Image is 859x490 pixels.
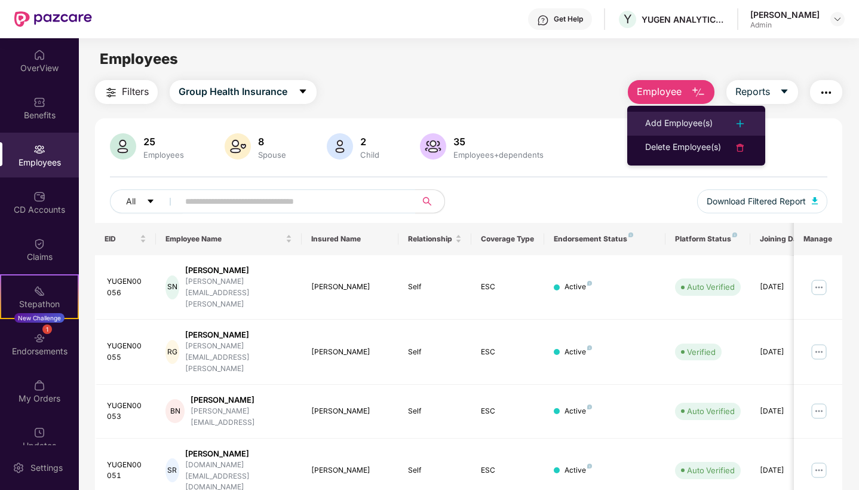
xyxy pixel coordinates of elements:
th: Manage [794,223,842,255]
div: Get Help [554,14,583,24]
div: Auto Verified [687,405,735,417]
div: ESC [481,281,535,293]
div: BN [165,399,185,423]
span: Employee Name [165,234,283,244]
div: SN [165,275,179,299]
img: svg+xml;base64,PHN2ZyBpZD0iSG9tZSIgeG1sbnM9Imh0dHA6Ly93d3cudzMub3JnLzIwMDAvc3ZnIiB3aWR0aD0iMjAiIG... [33,49,45,61]
div: Employees+dependents [451,150,546,160]
div: Platform Status [675,234,741,244]
div: ESC [481,465,535,476]
img: manageButton [809,461,829,480]
div: 8 [256,136,289,148]
div: [DATE] [760,347,814,358]
img: svg+xml;base64,PHN2ZyB4bWxucz0iaHR0cDovL3d3dy53My5vcmcvMjAwMC9zdmciIHhtbG5zOnhsaW5rPSJodHRwOi8vd3... [691,85,705,100]
div: [PERSON_NAME] [311,281,389,293]
img: svg+xml;base64,PHN2ZyB4bWxucz0iaHR0cDovL3d3dy53My5vcmcvMjAwMC9zdmciIHhtbG5zOnhsaW5rPSJodHRwOi8vd3... [327,133,353,160]
img: svg+xml;base64,PHN2ZyB4bWxucz0iaHR0cDovL3d3dy53My5vcmcvMjAwMC9zdmciIHhtbG5zOnhsaW5rPSJodHRwOi8vd3... [110,133,136,160]
img: svg+xml;base64,PHN2ZyB4bWxucz0iaHR0cDovL3d3dy53My5vcmcvMjAwMC9zdmciIHdpZHRoPSI4IiBoZWlnaHQ9IjgiIH... [628,232,633,237]
img: svg+xml;base64,PHN2ZyB4bWxucz0iaHR0cDovL3d3dy53My5vcmcvMjAwMC9zdmciIHdpZHRoPSIyMSIgaGVpZ2h0PSIyMC... [33,285,45,297]
button: search [415,189,445,213]
div: Active [565,465,592,476]
div: 35 [451,136,546,148]
div: Settings [27,462,66,474]
button: Download Filtered Report [697,189,827,213]
div: Employees [141,150,186,160]
span: Y [624,12,632,26]
div: Child [358,150,382,160]
img: manageButton [809,402,829,421]
div: 1 [42,324,52,334]
img: svg+xml;base64,PHN2ZyB4bWxucz0iaHR0cDovL3d3dy53My5vcmcvMjAwMC9zdmciIHdpZHRoPSI4IiBoZWlnaHQ9IjgiIH... [587,281,592,286]
img: svg+xml;base64,PHN2ZyBpZD0iSGVscC0zMngzMiIgeG1sbnM9Imh0dHA6Ly93d3cudzMub3JnLzIwMDAvc3ZnIiB3aWR0aD... [537,14,549,26]
div: Verified [687,346,716,358]
button: Employee [628,80,714,104]
span: Employees [100,50,178,68]
div: Self [408,465,462,476]
img: svg+xml;base64,PHN2ZyBpZD0iTXlfT3JkZXJzIiBkYXRhLW5hbWU9Ik15IE9yZGVycyIgeG1sbnM9Imh0dHA6Ly93d3cudz... [33,379,45,391]
div: Spouse [256,150,289,160]
span: caret-down [298,87,308,97]
th: Employee Name [156,223,302,255]
th: Insured Name [302,223,399,255]
div: 25 [141,136,186,148]
div: Endorsement Status [554,234,656,244]
div: Add Employee(s) [645,117,713,131]
div: ESC [481,406,535,417]
div: YUGEN00051 [107,460,146,482]
img: svg+xml;base64,PHN2ZyBpZD0iQmVuZWZpdHMiIHhtbG5zPSJodHRwOi8vd3d3LnczLm9yZy8yMDAwL3N2ZyIgd2lkdGg9Ij... [33,96,45,108]
img: manageButton [809,342,829,362]
div: [PERSON_NAME] [185,265,292,276]
img: svg+xml;base64,PHN2ZyB4bWxucz0iaHR0cDovL3d3dy53My5vcmcvMjAwMC9zdmciIHdpZHRoPSI4IiBoZWlnaHQ9IjgiIH... [587,464,592,468]
img: svg+xml;base64,PHN2ZyBpZD0iU2V0dGluZy0yMHgyMCIgeG1sbnM9Imh0dHA6Ly93d3cudzMub3JnLzIwMDAvc3ZnIiB3aW... [13,462,24,474]
div: RG [165,340,179,364]
div: Active [565,347,592,358]
button: Reportscaret-down [726,80,798,104]
img: svg+xml;base64,PHN2ZyBpZD0iRW1wbG95ZWVzIiB4bWxucz0iaHR0cDovL3d3dy53My5vcmcvMjAwMC9zdmciIHdpZHRoPS... [33,143,45,155]
div: [PERSON_NAME] [191,394,292,406]
img: svg+xml;base64,PHN2ZyBpZD0iQ0RfQWNjb3VudHMiIGRhdGEtbmFtZT0iQ0QgQWNjb3VudHMiIHhtbG5zPSJodHRwOi8vd3... [33,191,45,203]
img: svg+xml;base64,PHN2ZyBpZD0iQ2xhaW0iIHhtbG5zPSJodHRwOi8vd3d3LnczLm9yZy8yMDAwL3N2ZyIgd2lkdGg9IjIwIi... [33,238,45,250]
div: Stepathon [1,298,78,310]
div: Self [408,406,462,417]
span: caret-down [146,197,155,207]
div: [PERSON_NAME] [750,9,820,20]
span: All [126,195,136,208]
div: YUGEN00055 [107,341,146,363]
span: Group Health Insurance [179,84,287,99]
span: Relationship [408,234,453,244]
img: svg+xml;base64,PHN2ZyB4bWxucz0iaHR0cDovL3d3dy53My5vcmcvMjAwMC9zdmciIHhtbG5zOnhsaW5rPSJodHRwOi8vd3... [812,197,818,204]
img: svg+xml;base64,PHN2ZyB4bWxucz0iaHR0cDovL3d3dy53My5vcmcvMjAwMC9zdmciIHdpZHRoPSI4IiBoZWlnaHQ9IjgiIH... [587,405,592,409]
img: svg+xml;base64,PHN2ZyB4bWxucz0iaHR0cDovL3d3dy53My5vcmcvMjAwMC9zdmciIHhtbG5zOnhsaW5rPSJodHRwOi8vd3... [225,133,251,160]
div: [DATE] [760,465,814,476]
div: YUGEN00053 [107,400,146,423]
div: [DATE] [760,281,814,293]
div: [PERSON_NAME] [311,406,389,417]
span: Reports [735,84,770,99]
img: svg+xml;base64,PHN2ZyB4bWxucz0iaHR0cDovL3d3dy53My5vcmcvMjAwMC9zdmciIHdpZHRoPSIyNCIgaGVpZ2h0PSIyNC... [733,140,747,155]
button: Group Health Insurancecaret-down [170,80,317,104]
span: Employee [637,84,682,99]
th: Coverage Type [471,223,544,255]
button: Filters [95,80,158,104]
div: Delete Employee(s) [645,140,721,155]
img: svg+xml;base64,PHN2ZyB4bWxucz0iaHR0cDovL3d3dy53My5vcmcvMjAwMC9zdmciIHdpZHRoPSI4IiBoZWlnaHQ9IjgiIH... [587,345,592,350]
th: Joining Date [750,223,823,255]
span: search [415,197,438,206]
div: Self [408,347,462,358]
div: Auto Verified [687,464,735,476]
img: svg+xml;base64,PHN2ZyBpZD0iRW5kb3JzZW1lbnRzIiB4bWxucz0iaHR0cDovL3d3dy53My5vcmcvMjAwMC9zdmciIHdpZH... [33,332,45,344]
div: YUGEN00056 [107,276,146,299]
img: svg+xml;base64,PHN2ZyB4bWxucz0iaHR0cDovL3d3dy53My5vcmcvMjAwMC9zdmciIHhtbG5zOnhsaW5rPSJodHRwOi8vd3... [420,133,446,160]
div: Auto Verified [687,281,735,293]
img: manageButton [809,278,829,297]
th: Relationship [398,223,471,255]
img: New Pazcare Logo [14,11,92,27]
div: [PERSON_NAME][EMAIL_ADDRESS] [191,406,292,428]
div: [PERSON_NAME] [185,329,292,341]
div: Admin [750,20,820,30]
button: Allcaret-down [110,189,183,213]
div: New Challenge [14,313,65,323]
div: [PERSON_NAME] [311,347,389,358]
img: svg+xml;base64,PHN2ZyB4bWxucz0iaHR0cDovL3d3dy53My5vcmcvMjAwMC9zdmciIHdpZHRoPSI4IiBoZWlnaHQ9IjgiIH... [732,232,737,237]
span: EID [105,234,137,244]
